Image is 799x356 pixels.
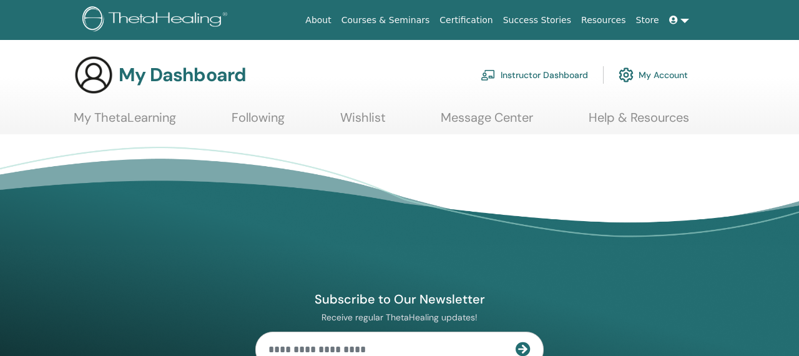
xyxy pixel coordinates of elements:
img: cog.svg [619,64,634,86]
a: Courses & Seminars [336,9,435,32]
a: Message Center [441,110,533,134]
a: Success Stories [498,9,576,32]
h3: My Dashboard [119,64,246,86]
a: Store [631,9,664,32]
a: Resources [576,9,631,32]
a: My ThetaLearning [74,110,176,134]
img: generic-user-icon.jpg [74,55,114,95]
h4: Subscribe to Our Newsletter [255,291,544,307]
a: Instructor Dashboard [481,61,588,89]
a: Following [232,110,285,134]
img: logo.png [82,6,232,34]
p: Receive regular ThetaHealing updates! [255,312,544,323]
a: My Account [619,61,688,89]
a: About [300,9,336,32]
a: Certification [434,9,498,32]
img: chalkboard-teacher.svg [481,69,496,81]
a: Wishlist [340,110,386,134]
a: Help & Resources [589,110,689,134]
